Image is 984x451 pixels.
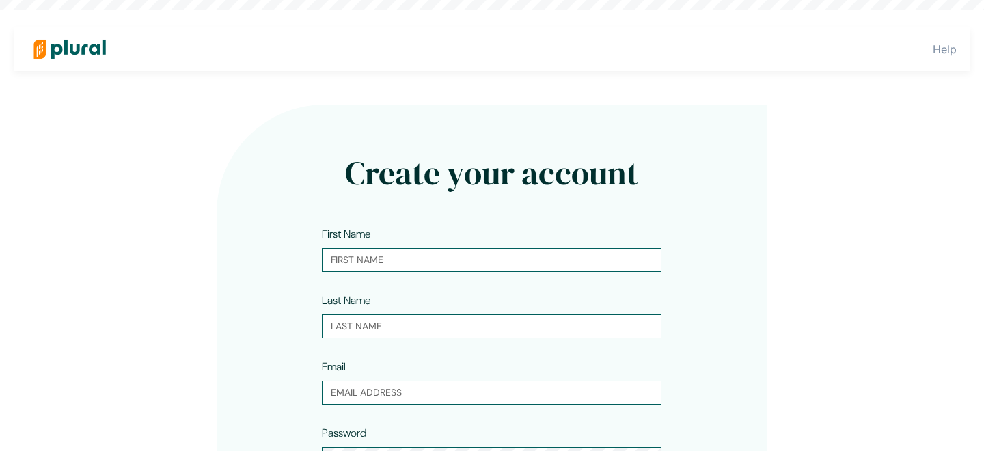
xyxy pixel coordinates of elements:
[322,381,661,405] input: Email address
[322,226,370,243] label: First Name
[322,359,346,375] label: Email
[933,42,957,56] a: Help
[22,25,118,73] img: Logo for Plural
[322,248,661,272] input: First name
[322,314,661,338] input: Last name
[322,292,370,309] label: Last Name
[322,425,366,441] label: Password
[277,154,708,193] h2: Create your account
